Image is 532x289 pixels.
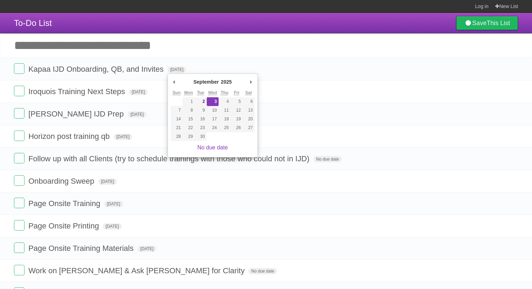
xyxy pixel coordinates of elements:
[14,63,24,74] label: Done
[28,110,126,118] span: [PERSON_NAME] IJD Prep
[197,90,204,96] abbr: Tuesday
[28,65,165,73] span: Kapaa IJD Onboarding, QB, and Invites
[234,90,239,96] abbr: Friday
[230,106,242,115] button: 12
[98,178,117,185] span: [DATE]
[171,106,183,115] button: 7
[207,106,219,115] button: 10
[456,16,518,30] a: SaveThis List
[171,124,183,132] button: 21
[114,134,133,140] span: [DATE]
[194,97,206,106] button: 2
[183,132,194,141] button: 29
[248,268,277,274] span: No due date
[14,242,24,253] label: Done
[28,87,127,96] span: Iroquois Training Next Steps
[28,154,311,163] span: Follow up with all Clients (try to schedule trainings with those who could not in IJD)
[14,18,52,28] span: To-Do List
[129,89,148,95] span: [DATE]
[219,97,230,106] button: 4
[207,115,219,124] button: 17
[194,124,206,132] button: 23
[171,77,178,87] button: Previous Month
[192,77,220,87] div: September
[230,124,242,132] button: 26
[207,97,219,106] button: 3
[242,106,254,115] button: 13
[28,266,246,275] span: Work on [PERSON_NAME] & Ask [PERSON_NAME] for Clarity
[219,124,230,132] button: 25
[194,132,206,141] button: 30
[183,106,194,115] button: 8
[14,175,24,186] label: Done
[183,124,194,132] button: 22
[219,106,230,115] button: 11
[171,132,183,141] button: 28
[168,66,186,73] span: [DATE]
[14,86,24,96] label: Done
[230,97,242,106] button: 5
[172,90,180,96] abbr: Sunday
[184,90,193,96] abbr: Monday
[183,97,194,106] button: 1
[28,244,135,253] span: Page Onsite Training Materials
[194,106,206,115] button: 9
[194,115,206,124] button: 16
[208,90,217,96] abbr: Wednesday
[128,111,147,118] span: [DATE]
[14,220,24,231] label: Done
[242,124,254,132] button: 27
[245,90,252,96] abbr: Saturday
[28,221,101,230] span: Page Onsite Printing
[242,97,254,106] button: 6
[103,223,122,230] span: [DATE]
[221,90,228,96] abbr: Thursday
[28,199,102,208] span: Page Onsite Training
[14,131,24,141] label: Done
[137,246,156,252] span: [DATE]
[104,201,123,207] span: [DATE]
[171,115,183,124] button: 14
[14,108,24,119] label: Done
[242,115,254,124] button: 20
[230,115,242,124] button: 19
[14,265,24,275] label: Done
[197,144,228,150] a: No due date
[14,198,24,208] label: Done
[313,156,342,162] span: No due date
[220,77,233,87] div: 2025
[183,115,194,124] button: 15
[487,20,510,27] b: This List
[207,124,219,132] button: 24
[219,115,230,124] button: 18
[14,153,24,163] label: Done
[248,77,255,87] button: Next Month
[28,177,96,185] span: Onboarding Sweep
[28,132,111,141] span: Horizon post training qb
